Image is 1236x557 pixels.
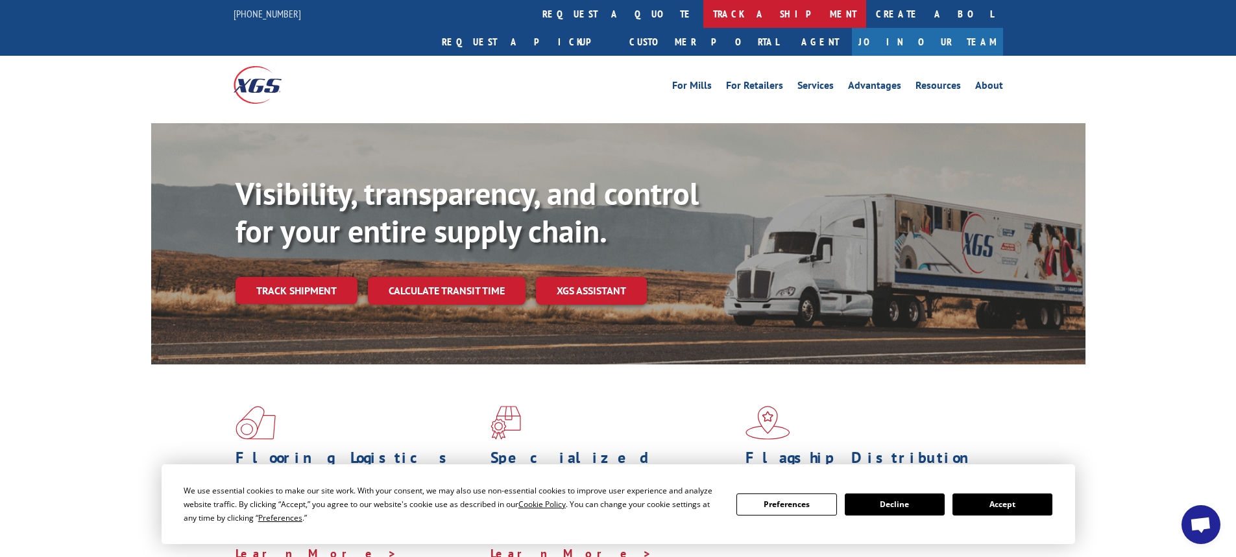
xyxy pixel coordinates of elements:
span: Preferences [258,512,302,523]
img: xgs-icon-total-supply-chain-intelligence-red [236,406,276,440]
div: We use essential cookies to make our site work. With your consent, we may also use non-essential ... [184,484,721,525]
img: xgs-icon-focused-on-flooring-red [491,406,521,440]
a: Track shipment [236,277,357,304]
span: Cookie Policy [518,499,566,510]
img: xgs-icon-flagship-distribution-model-red [745,406,790,440]
a: Advantages [848,80,901,95]
a: [PHONE_NUMBER] [234,7,301,20]
a: For Mills [672,80,712,95]
a: Services [797,80,834,95]
a: Learn More > [745,530,907,545]
a: Calculate transit time [368,277,526,305]
h1: Flooring Logistics Solutions [236,450,481,488]
a: Customer Portal [620,28,788,56]
b: Visibility, transparency, and control for your entire supply chain. [236,173,699,251]
h1: Specialized Freight Experts [491,450,736,488]
a: About [975,80,1003,95]
a: For Retailers [726,80,783,95]
a: XGS ASSISTANT [536,277,647,305]
a: Join Our Team [852,28,1003,56]
button: Preferences [736,493,836,516]
a: Agent [788,28,852,56]
a: Request a pickup [432,28,620,56]
h1: Flagship Distribution Model [745,450,991,488]
div: Open chat [1181,505,1220,544]
button: Decline [845,493,945,516]
a: Resources [915,80,961,95]
button: Accept [952,493,1052,516]
div: Cookie Consent Prompt [162,464,1075,544]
